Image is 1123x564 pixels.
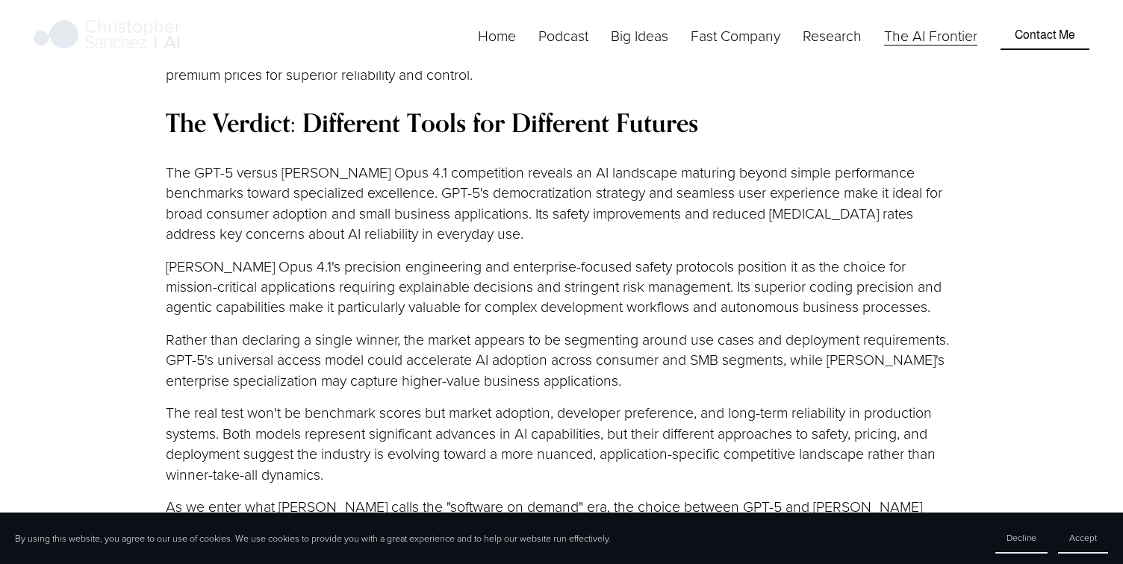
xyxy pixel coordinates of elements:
[884,24,977,47] a: The AI Frontier
[691,25,780,46] span: Fast Company
[1069,531,1097,544] span: Accept
[803,25,862,46] span: Research
[15,532,611,545] p: By using this website, you agree to our use of cookies. We use cookies to provide you with a grea...
[803,24,862,47] a: folder dropdown
[611,25,668,46] span: Big Ideas
[34,17,181,54] img: Christopher Sanchez | AI
[1007,531,1036,544] span: Decline
[166,329,957,390] p: Rather than declaring a single winner, the market appears to be segmenting around use cases and d...
[1058,523,1108,554] button: Accept
[166,402,957,484] p: The real test won't be benchmark scores but market adoption, developer preference, and long-term ...
[166,162,957,244] p: The GPT-5 versus [PERSON_NAME] Opus 4.1 competition reveals an AI landscape maturing beyond simpl...
[538,24,588,47] a: Podcast
[611,24,668,47] a: folder dropdown
[166,256,957,317] p: [PERSON_NAME] Opus 4.1's precision engineering and enterprise-focused safety protocols position i...
[478,24,516,47] a: Home
[995,523,1048,554] button: Decline
[691,24,780,47] a: folder dropdown
[1001,21,1089,49] a: Contact Me
[166,107,698,139] strong: The Verdict: Different Tools for Different Futures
